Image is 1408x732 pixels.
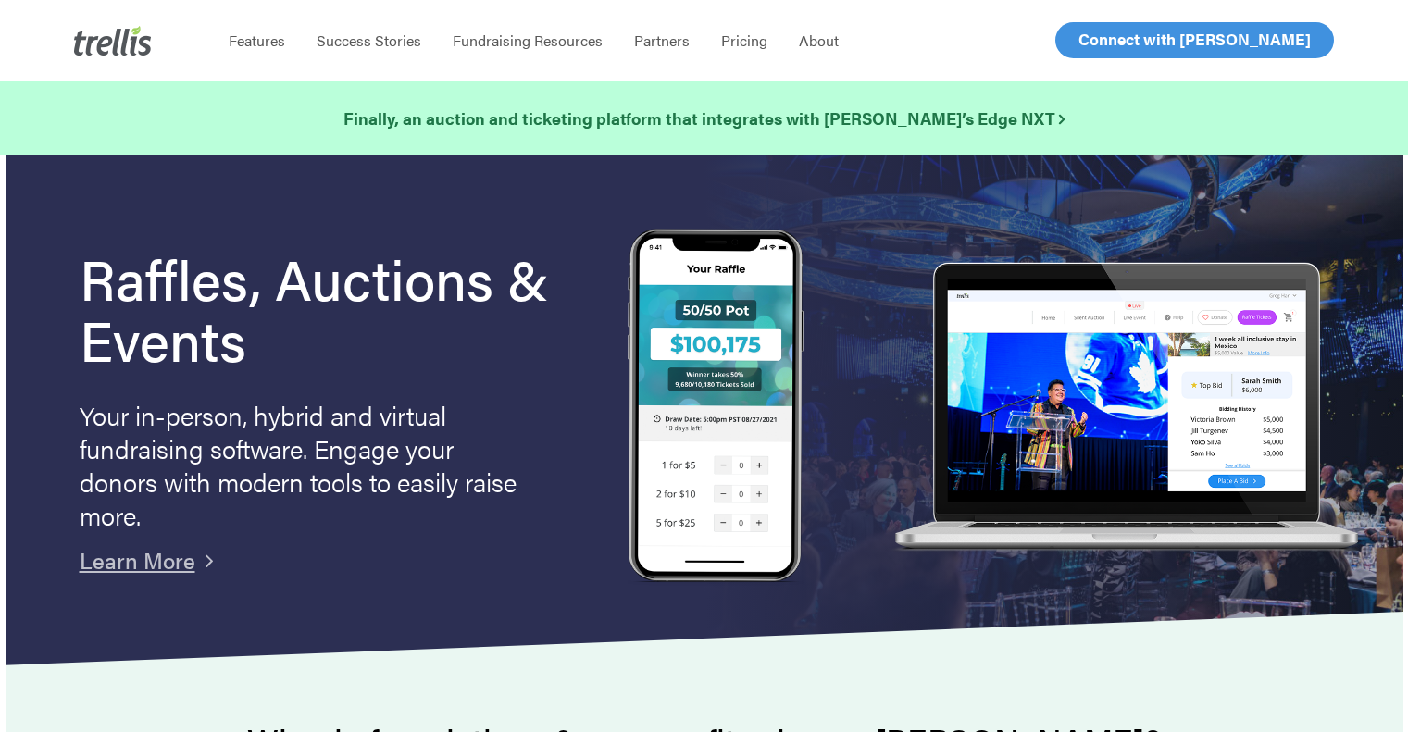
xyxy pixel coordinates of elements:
a: Connect with [PERSON_NAME] [1055,22,1334,58]
strong: Finally, an auction and ticketing platform that integrates with [PERSON_NAME]’s Edge NXT [343,106,1065,130]
span: Success Stories [317,30,421,51]
h1: Raffles, Auctions & Events [80,247,572,369]
a: Features [213,31,301,50]
span: Connect with [PERSON_NAME] [1078,28,1311,50]
a: Success Stories [301,31,437,50]
span: Partners [634,30,690,51]
a: Finally, an auction and ticketing platform that integrates with [PERSON_NAME]’s Edge NXT [343,105,1065,131]
p: Your in-person, hybrid and virtual fundraising software. Engage your donors with modern tools to ... [80,398,524,531]
img: Trellis [74,26,152,56]
a: Learn More [80,544,195,576]
a: Fundraising Resources [437,31,618,50]
img: rafflelaptop_mac_optim.png [885,262,1366,552]
span: About [799,30,839,51]
span: Features [229,30,285,51]
img: Trellis Raffles, Auctions and Event Fundraising [628,229,804,587]
a: Pricing [705,31,783,50]
span: Pricing [721,30,767,51]
a: About [783,31,854,50]
span: Fundraising Resources [453,30,603,51]
a: Partners [618,31,705,50]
